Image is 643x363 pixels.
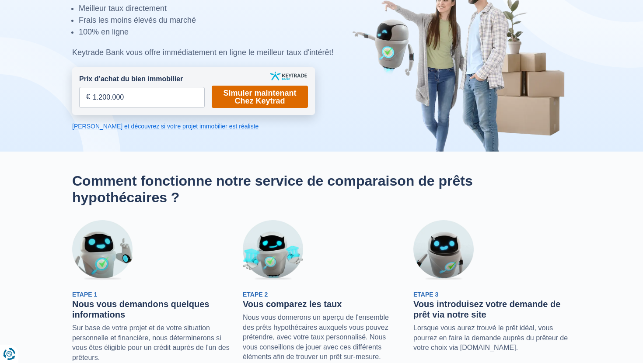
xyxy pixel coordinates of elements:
span: € [86,92,90,102]
h3: Vous comparez les taux [243,299,400,309]
span: Etape 1 [72,291,97,298]
a: Simuler maintenant Chez Keytrad [212,86,308,108]
li: 100% en ligne [79,26,358,38]
img: Etape 3 [413,220,474,280]
p: Nous vous donnerons un aperçu de l'ensemble des prêts hypothécaires auxquels vous pouvez prétendr... [243,313,400,362]
span: Etape 3 [413,291,438,298]
li: Frais les moins élevés du marché [79,14,358,26]
span: Etape 2 [243,291,268,298]
li: Meilleur taux directement [79,3,358,14]
h3: Vous introduisez votre demande de prêt via notre site [413,299,571,320]
p: Sur base de votre projet et de votre situation personnelle et financière, nous déterminerons si v... [72,323,230,363]
img: Etape 1 [72,220,133,280]
h2: Comment fonctionne notre service de comparaison de prêts hypothécaires ? [72,173,571,206]
label: Prix d’achat du bien immobilier [79,74,183,84]
div: Keytrade Bank vous offre immédiatement en ligne le meilleur taux d'intérêt! [72,47,358,59]
h3: Nous vous demandons quelques informations [72,299,230,320]
a: [PERSON_NAME] et découvrez si votre projet immobilier est réaliste [72,122,315,131]
img: keytrade [270,72,307,80]
p: Lorsque vous aurez trouvé le prêt idéal, vous pourrez en faire la demande auprès du prêteur de vo... [413,323,571,353]
img: Etape 2 [243,220,303,280]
